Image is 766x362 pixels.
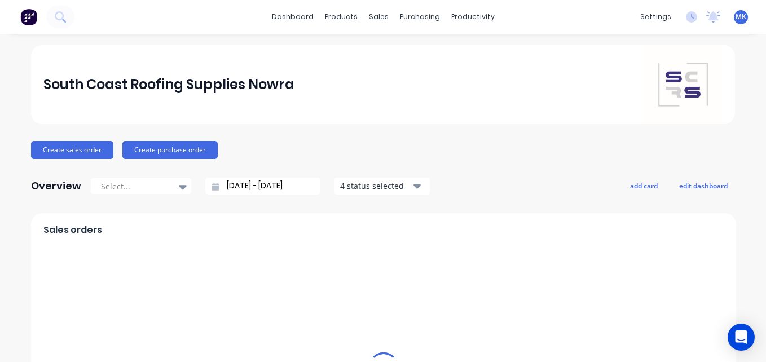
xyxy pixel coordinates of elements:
[728,324,755,351] div: Open Intercom Messenger
[43,73,294,96] div: South Coast Roofing Supplies Nowra
[31,141,113,159] button: Create sales order
[20,8,37,25] img: Factory
[363,8,394,25] div: sales
[319,8,363,25] div: products
[122,141,218,159] button: Create purchase order
[635,8,677,25] div: settings
[736,12,746,22] span: MK
[266,8,319,25] a: dashboard
[340,180,411,192] div: 4 status selected
[623,178,665,193] button: add card
[43,223,102,237] span: Sales orders
[334,178,430,195] button: 4 status selected
[31,175,81,197] div: Overview
[446,8,500,25] div: productivity
[394,8,446,25] div: purchasing
[644,45,723,124] img: South Coast Roofing Supplies Nowra
[672,178,735,193] button: edit dashboard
